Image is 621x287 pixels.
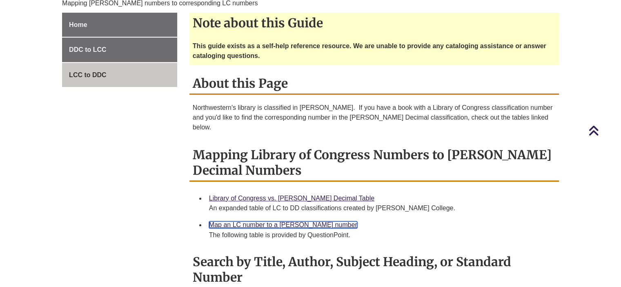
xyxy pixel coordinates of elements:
p: Northwestern's library is classified in [PERSON_NAME]. If you have a book with a Library of Congr... [193,103,556,132]
a: Map an LC number to a [PERSON_NAME] number [209,221,357,228]
h2: Note about this Guide [189,13,559,33]
a: Back to Top [588,125,619,136]
a: Home [62,13,177,37]
span: LCC to DDC [69,71,107,78]
span: Home [69,21,87,28]
span: DDC to LCC [69,46,107,53]
div: Guide Page Menu [62,13,177,87]
strong: This guide exists as a self-help reference resource. We are unable to provide any cataloging assi... [193,42,546,59]
a: DDC to LCC [62,38,177,62]
h2: Mapping Library of Congress Numbers to [PERSON_NAME] Decimal Numbers [189,145,559,182]
div: An expanded table of LC to DD classifications created by [PERSON_NAME] College. [209,203,552,213]
div: The following table is provided by QuestionPoint. [209,230,552,240]
a: Library of Congress vs. [PERSON_NAME] Decimal Table [209,195,374,202]
a: LCC to DDC [62,63,177,87]
h2: About this Page [189,73,559,95]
